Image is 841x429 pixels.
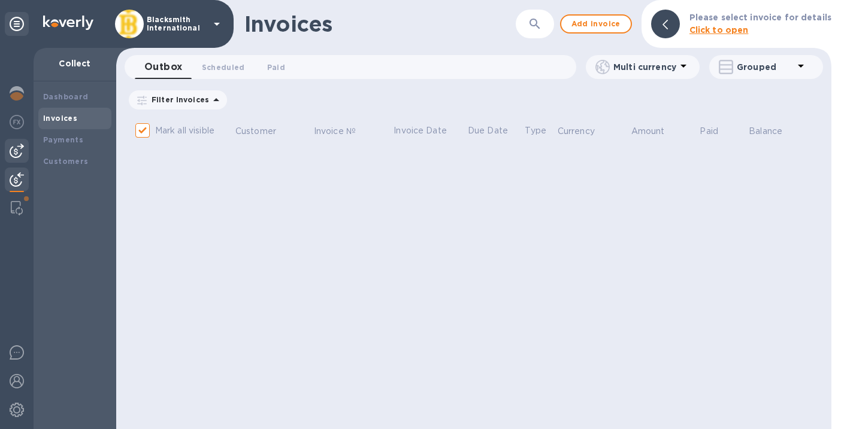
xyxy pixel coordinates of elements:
p: Invoice Date [394,124,464,137]
p: Balance [749,125,782,138]
p: Customer [235,125,276,138]
span: Paid [267,61,285,74]
p: Invoice № [314,125,356,138]
div: Unpin categories [5,12,29,36]
p: Due Date [468,124,522,137]
p: Mark all visible [155,124,214,137]
p: Grouped [737,61,794,73]
span: Customer [235,125,292,138]
b: Payments [43,135,83,144]
span: Invoice № [314,125,371,138]
b: Click to open [689,25,749,35]
p: Blacksmith International [147,16,207,32]
p: Multi currency [613,61,676,73]
span: Paid [700,125,734,138]
b: Customers [43,157,89,166]
p: Filter Invoices [147,95,209,105]
p: Currency [558,125,595,138]
h1: Invoices [244,11,332,36]
b: Please select invoice for details [689,13,831,22]
img: Logo [43,16,93,30]
p: Amount [631,125,665,138]
b: Invoices [43,114,77,123]
p: Collect [43,57,107,69]
span: Amount [631,125,680,138]
p: Type [525,124,553,137]
img: Foreign exchange [10,115,24,129]
button: Add invoice [560,14,632,34]
b: Dashboard [43,92,89,101]
span: Outbox [144,59,183,75]
span: Balance [749,125,798,138]
p: Paid [700,125,718,138]
span: Add invoice [571,17,621,31]
span: Scheduled [202,61,245,74]
span: Currency [558,125,610,138]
